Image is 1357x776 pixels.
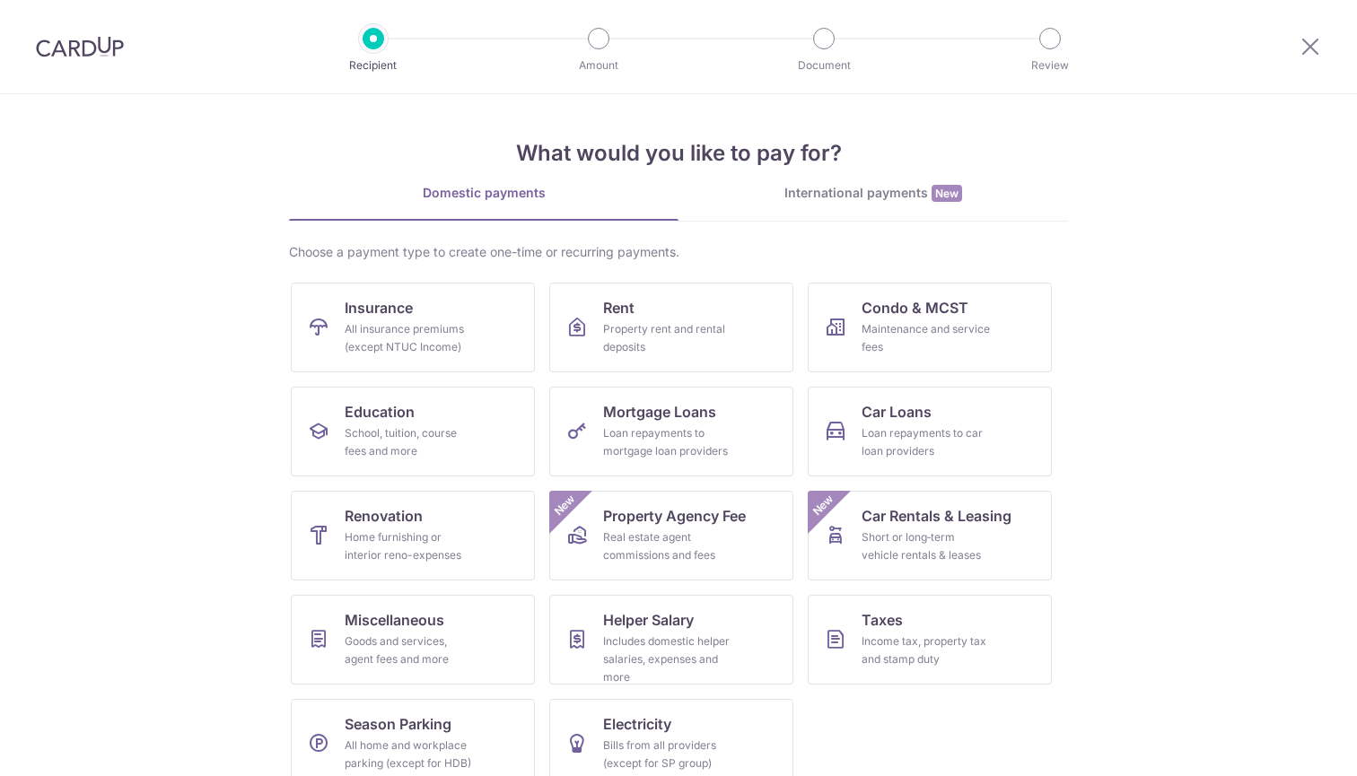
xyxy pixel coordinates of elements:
[984,57,1116,74] p: Review
[345,401,415,423] span: Education
[808,491,1052,580] a: Car Rentals & LeasingShort or long‑term vehicle rentals & leasesNew
[345,320,474,356] div: All insurance premiums (except NTUC Income)
[307,57,440,74] p: Recipient
[291,595,535,684] a: MiscellaneousGoods and services, agent fees and more
[603,737,732,772] div: Bills from all providers (except for SP group)
[603,320,732,356] div: Property rent and rental deposits
[862,297,968,318] span: Condo & MCST
[603,401,716,423] span: Mortgage Loans
[603,424,732,460] div: Loan repayments to mortgage loan providers
[862,609,903,631] span: Taxes
[603,609,694,631] span: Helper Salary
[808,595,1052,684] a: TaxesIncome tax, property tax and stamp duty
[289,243,1068,261] div: Choose a payment type to create one-time or recurring payments.
[603,505,746,527] span: Property Agency Fee
[603,713,671,735] span: Electricity
[862,505,1011,527] span: Car Rentals & Leasing
[809,491,838,520] span: New
[345,297,413,318] span: Insurance
[862,424,991,460] div: Loan repayments to car loan providers
[345,632,474,668] div: Goods and services, agent fees and more
[345,609,444,631] span: Miscellaneous
[36,36,124,57] img: CardUp
[808,387,1052,476] a: Car LoansLoan repayments to car loan providers
[808,283,1052,372] a: Condo & MCSTMaintenance and service fees
[550,491,580,520] span: New
[549,595,793,684] a: Helper SalaryIncludes domestic helper salaries, expenses and more
[549,387,793,476] a: Mortgage LoansLoan repayments to mortgage loan providers
[862,528,991,564] div: Short or long‑term vehicle rentals & leases
[603,297,635,318] span: Rent
[862,320,991,356] div: Maintenance and service fees
[291,491,535,580] a: RenovationHome furnishing or interior reno-expenses
[603,528,732,564] div: Real estate agent commissions and fees
[345,424,474,460] div: School, tuition, course fees and more
[345,505,423,527] span: Renovation
[291,387,535,476] a: EducationSchool, tuition, course fees and more
[549,283,793,372] a: RentProperty rent and rental deposits
[603,632,732,686] div: Includes domestic helper salaries, expenses and more
[291,283,535,372] a: InsuranceAll insurance premiums (except NTUC Income)
[862,401,932,423] span: Car Loans
[345,713,451,735] span: Season Parking
[549,491,793,580] a: Property Agency FeeReal estate agent commissions and feesNew
[757,57,890,74] p: Document
[289,137,1068,170] h4: What would you like to pay for?
[345,737,474,772] div: All home and workplace parking (except for HDB)
[289,184,678,202] div: Domestic payments
[345,528,474,564] div: Home furnishing or interior reno-expenses
[678,184,1068,203] div: International payments
[532,57,665,74] p: Amount
[862,632,991,668] div: Income tax, property tax and stamp duty
[932,185,962,202] span: New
